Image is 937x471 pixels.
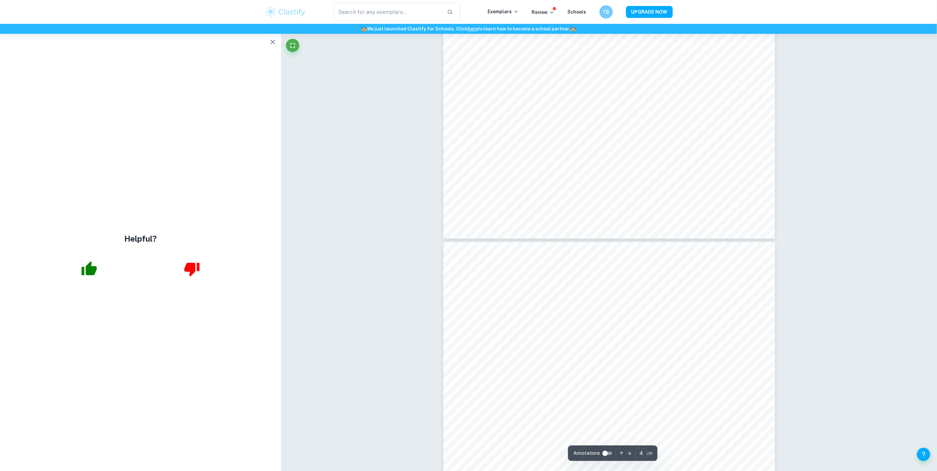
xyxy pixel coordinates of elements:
[124,233,157,245] h4: Helpful?
[532,9,555,16] p: Review
[361,26,367,31] span: 🏫
[286,39,299,52] button: Fullscreen
[334,3,442,21] input: Search for any exemplars...
[573,450,600,457] span: Annotations
[568,9,586,15] a: Schools
[602,8,610,16] h6: TB
[468,26,478,31] a: here
[488,8,519,15] p: Exemplars
[626,6,673,18] button: UPGRADE NOW
[264,5,307,19] img: Clastify logo
[600,5,613,19] button: TB
[647,450,652,456] span: / 31
[1,25,936,32] h6: We just launched Clastify for Schools. Click to learn how to become a school partner.
[917,448,930,461] button: Help and Feedback
[570,26,576,31] span: 🏫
